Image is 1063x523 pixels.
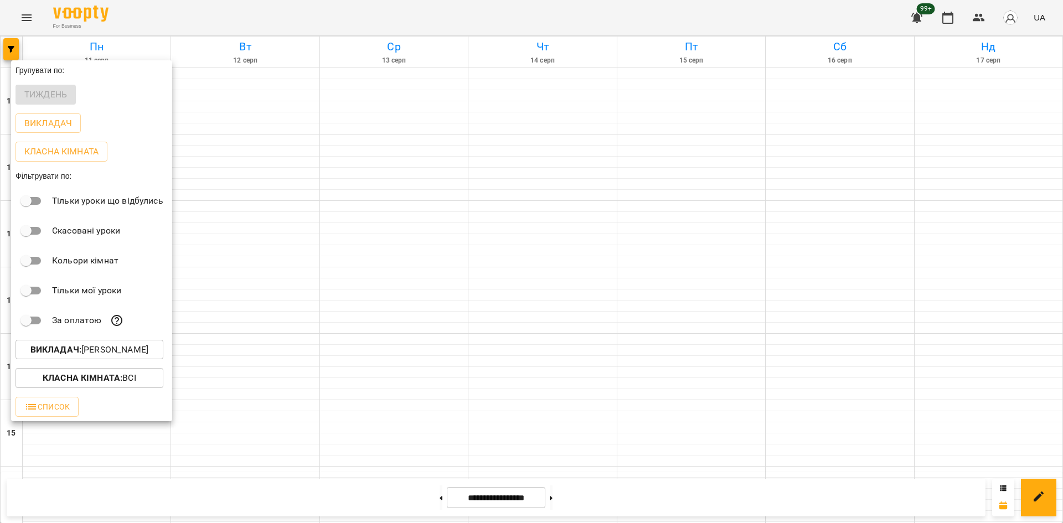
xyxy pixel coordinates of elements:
button: Викладач:[PERSON_NAME] [16,340,163,360]
p: Тільки уроки що відбулись [52,194,163,208]
p: За оплатою [52,314,101,327]
p: Тільки мої уроки [52,284,121,297]
p: Скасовані уроки [52,224,120,237]
p: Всі [43,371,136,385]
p: Класна кімната [24,145,99,158]
button: Список [16,397,79,417]
span: Список [24,400,70,413]
button: Класна кімната [16,142,107,162]
b: Класна кімната : [43,372,122,383]
p: Кольори кімнат [52,254,118,267]
button: Класна кімната:Всі [16,368,163,388]
p: [PERSON_NAME] [30,343,148,356]
b: Викладач : [30,344,81,355]
div: Групувати по: [11,60,172,80]
button: Викладач [16,113,81,133]
div: Фільтрувати по: [11,166,172,186]
p: Викладач [24,117,72,130]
